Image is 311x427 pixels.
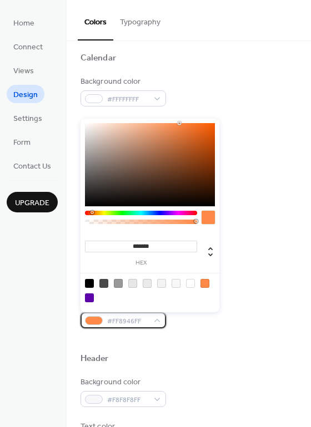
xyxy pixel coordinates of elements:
[114,279,123,288] div: rgb(153, 153, 153)
[157,279,166,288] div: rgb(243, 243, 243)
[85,260,197,266] label: hex
[7,13,41,32] a: Home
[7,109,49,127] a: Settings
[107,316,148,327] span: #FF8946FF
[107,94,148,105] span: #FFFFFFFF
[13,42,43,53] span: Connect
[128,279,137,288] div: rgb(231, 231, 231)
[143,279,152,288] div: rgb(235, 235, 235)
[7,61,41,79] a: Views
[7,156,58,175] a: Contact Us
[85,279,94,288] div: rgb(0, 0, 0)
[99,279,108,288] div: rgb(74, 74, 74)
[107,394,148,406] span: #F8F8F8FF
[7,37,49,55] a: Connect
[85,293,94,302] div: rgb(95, 3, 173)
[186,279,195,288] div: rgb(255, 255, 255)
[13,137,31,149] span: Form
[81,53,116,64] div: Calendar
[81,76,164,88] div: Background color
[13,18,34,29] span: Home
[13,89,38,101] span: Design
[13,161,51,172] span: Contact Us
[13,113,42,125] span: Settings
[15,197,49,209] span: Upgrade
[81,353,109,365] div: Header
[7,85,44,103] a: Design
[7,192,58,212] button: Upgrade
[200,279,209,288] div: rgb(255, 137, 70)
[13,65,34,77] span: Views
[7,133,37,151] a: Form
[81,377,164,388] div: Background color
[172,279,180,288] div: rgb(248, 248, 248)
